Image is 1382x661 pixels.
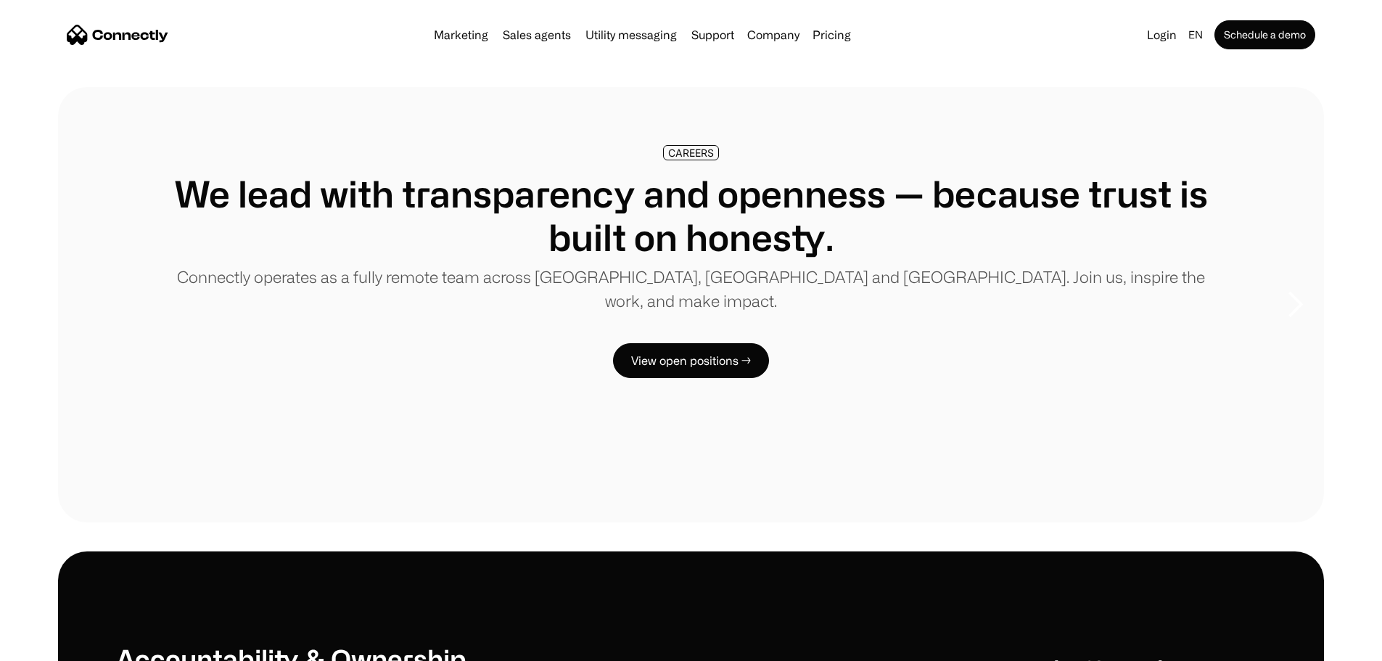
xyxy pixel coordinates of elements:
[174,172,1208,259] h1: We lead with transparency and openness — because trust is built on honesty.
[58,87,1324,522] div: carousel
[613,343,769,378] a: View open positions →
[747,25,799,45] div: Company
[743,25,804,45] div: Company
[1188,25,1203,45] div: en
[807,29,857,41] a: Pricing
[174,265,1208,313] p: Connectly operates as a fully remote team across [GEOGRAPHIC_DATA], [GEOGRAPHIC_DATA] and [GEOGRA...
[58,87,1324,522] div: 1 of 8
[1266,232,1324,377] div: next slide
[67,24,168,46] a: home
[1182,25,1212,45] div: en
[686,29,740,41] a: Support
[1141,25,1182,45] a: Login
[668,147,714,158] div: CAREERS
[497,29,577,41] a: Sales agents
[15,634,87,656] aside: Language selected: English
[1214,20,1315,49] a: Schedule a demo
[428,29,494,41] a: Marketing
[580,29,683,41] a: Utility messaging
[29,636,87,656] ul: Language list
